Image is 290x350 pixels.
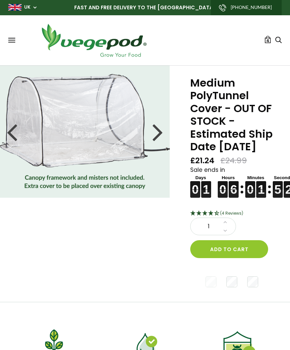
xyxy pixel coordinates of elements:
[220,210,243,216] span: 4.25 Stars - 4 Reviews
[229,181,239,189] figure: 6
[190,181,200,189] figure: 0
[245,181,255,189] figure: 0
[197,222,220,231] span: 1
[190,156,214,166] span: £21.24
[190,209,273,218] div: 4.25 Stars - 4 Reviews
[256,181,266,189] figure: 1
[275,37,282,44] a: Search
[266,37,269,44] span: 4
[273,181,283,189] figure: 5
[221,218,229,227] a: Increase quantity by 1
[264,36,271,43] a: 4
[190,240,268,258] button: Add to cart
[36,22,152,59] img: Vegepod
[8,4,22,11] img: gb_large.png
[24,4,30,11] a: UK
[220,156,247,166] span: £24.99
[218,181,228,189] figure: 0
[201,181,211,189] figure: 1
[190,77,273,153] h1: Medium PolyTunnel Cover - OUT OF STOCK - Estimated Ship Date [DATE]
[190,166,273,198] div: Sale ends in
[221,227,229,235] a: Decrease quantity by 1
